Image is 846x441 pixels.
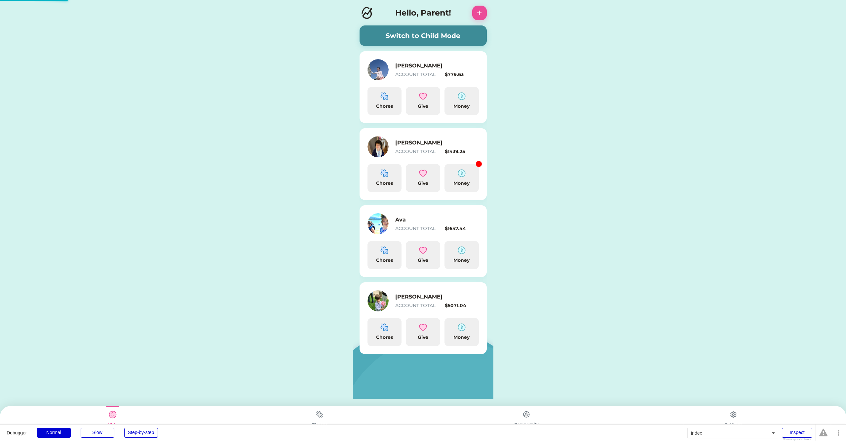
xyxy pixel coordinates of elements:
[408,334,438,341] div: Give
[687,428,778,438] div: index
[447,180,476,187] div: Money
[445,148,479,155] div: $1439.25
[727,408,740,421] img: type%3Dchores%2C%20state%3Ddefault.svg
[395,62,461,70] h6: [PERSON_NAME]
[458,92,466,100] img: money-cash-dollar-coin--accounting-billing-payment-cash-coin-currency-money-finance.svg
[782,428,812,438] div: Inspect
[447,334,476,341] div: Money
[395,225,442,232] div: ACCOUNT TOTAL
[630,422,837,428] div: Settings
[445,225,479,232] div: $1647.44
[313,408,326,421] img: type%3Dchores%2C%20state%3Ddefault.svg
[408,103,438,110] div: Give
[124,428,158,438] div: Step-by-step
[395,7,451,19] h4: Hello, Parent!
[367,290,389,311] img: https%3A%2F%2F1dfc823d71cc564f25c7cc035732a2d8.cdn.bubble.io%2Ff1714619077331x788558282052566800%...
[445,71,479,78] div: $779.63
[360,25,487,46] button: Switch to Child Mode
[380,92,388,100] img: programming-module-puzzle-1--code-puzzle-module-programming-plugin-piece.svg
[370,103,399,110] div: Chores
[419,92,427,100] img: interface-favorite-heart--reward-social-rating-media-heart-it-like-favorite-love.svg
[423,421,630,427] div: Community
[782,438,812,441] div: Show responsive boxes
[9,422,216,428] div: Kids
[370,180,399,187] div: Chores
[395,293,461,301] h6: [PERSON_NAME]
[447,257,476,264] div: Money
[458,323,466,331] img: money-cash-dollar-coin--accounting-billing-payment-cash-coin-currency-money-finance.svg
[216,421,423,428] div: Chores
[395,148,442,155] div: ACCOUNT TOTAL
[395,139,461,147] h6: [PERSON_NAME]
[7,424,27,435] div: Debugger
[395,71,442,78] div: ACCOUNT TOTAL
[472,6,487,20] button: +
[419,323,427,331] img: interface-favorite-heart--reward-social-rating-media-heart-it-like-favorite-love.svg
[445,302,479,309] div: $5071.04
[106,408,119,421] img: type%3Dkids%2C%20state%3Dselected.svg
[380,246,388,254] img: programming-module-puzzle-1--code-puzzle-module-programming-plugin-piece.svg
[520,408,533,421] img: type%3Dchores%2C%20state%3Ddefault.svg
[458,169,466,177] img: money-cash-dollar-coin--accounting-billing-payment-cash-coin-currency-money-finance.svg
[367,213,389,234] img: https%3A%2F%2F1dfc823d71cc564f25c7cc035732a2d8.cdn.bubble.io%2Ff1616968497993x363753106543327040%...
[395,302,442,309] div: ACCOUNT TOTAL
[408,180,438,187] div: Give
[81,428,114,438] div: Slow
[408,257,438,264] div: Give
[370,257,399,264] div: Chores
[360,6,374,20] img: Logo.svg
[367,59,389,80] img: https%3A%2F%2F1dfc823d71cc564f25c7cc035732a2d8.cdn.bubble.io%2Ff1751831364741x529860429793568300%...
[380,323,388,331] img: programming-module-puzzle-1--code-puzzle-module-programming-plugin-piece.svg
[370,334,399,341] div: Chores
[37,428,71,438] div: Normal
[380,169,388,177] img: programming-module-puzzle-1--code-puzzle-module-programming-plugin-piece.svg
[447,103,476,110] div: Money
[458,246,466,254] img: money-cash-dollar-coin--accounting-billing-payment-cash-coin-currency-money-finance.svg
[367,136,389,157] img: https%3A%2F%2F1dfc823d71cc564f25c7cc035732a2d8.cdn.bubble.io%2Ff1616968371415x852944174215011200%...
[419,246,427,254] img: interface-favorite-heart--reward-social-rating-media-heart-it-like-favorite-love.svg
[419,169,427,177] img: interface-favorite-heart--reward-social-rating-media-heart-it-like-favorite-love.svg
[395,216,461,224] h6: Ava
